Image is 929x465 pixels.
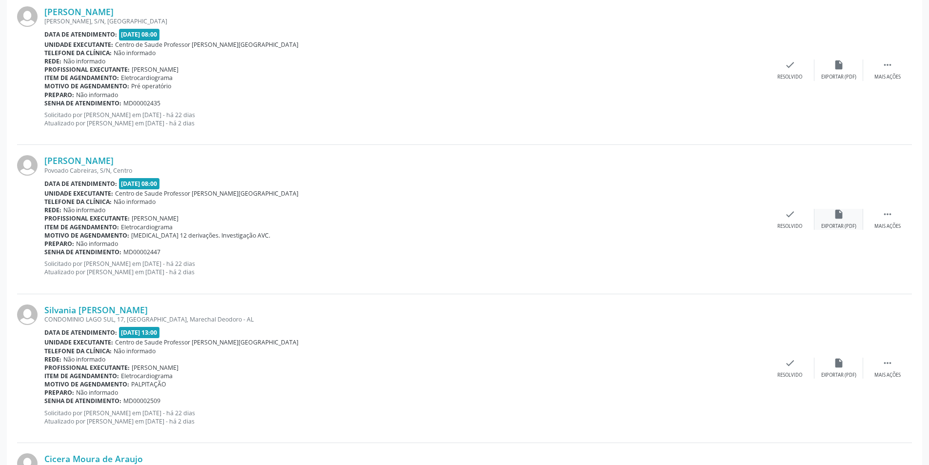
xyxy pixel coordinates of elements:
b: Preparo: [44,388,74,397]
b: Unidade executante: [44,40,113,49]
b: Senha de atendimento: [44,397,121,405]
span: Não informado [114,198,156,206]
div: Mais ações [874,372,901,379]
span: Não informado [63,57,105,65]
div: Mais ações [874,74,901,81]
span: [PERSON_NAME] [132,65,178,74]
b: Item de agendamento: [44,74,119,82]
i: insert_drive_file [833,358,844,368]
b: Rede: [44,206,61,214]
i: check [785,209,795,220]
div: Resolvido [777,372,802,379]
span: Centro de Saude Professor [PERSON_NAME][GEOGRAPHIC_DATA] [115,40,298,49]
div: [PERSON_NAME], S/N, [GEOGRAPHIC_DATA] [44,17,766,25]
span: Não informado [76,388,118,397]
p: Solicitado por [PERSON_NAME] em [DATE] - há 22 dias Atualizado por [PERSON_NAME] em [DATE] - há 2... [44,111,766,127]
span: Centro de Saude Professor [PERSON_NAME][GEOGRAPHIC_DATA] [115,189,298,198]
i:  [882,358,893,368]
span: Eletrocardiograma [121,74,173,82]
span: Não informado [76,91,118,99]
div: Resolvido [777,223,802,230]
img: img [17,6,38,27]
span: Não informado [114,347,156,355]
i: insert_drive_file [833,209,844,220]
span: [MEDICAL_DATA] 12 derivações. Investigação AVC. [131,231,270,240]
div: CONDOMINIO LAGO SUL, 17, [GEOGRAPHIC_DATA], Marechal Deodoro - AL [44,315,766,323]
span: PALPITAÇÃO [131,380,166,388]
b: Item de agendamento: [44,372,119,380]
span: Não informado [63,355,105,364]
a: [PERSON_NAME] [44,6,114,17]
span: Não informado [114,49,156,57]
div: Mais ações [874,223,901,230]
b: Motivo de agendamento: [44,380,129,388]
span: [DATE] 13:00 [119,327,160,338]
span: [PERSON_NAME] [132,364,178,372]
span: Não informado [63,206,105,214]
b: Unidade executante: [44,189,113,198]
i: check [785,60,795,70]
b: Data de atendimento: [44,328,117,337]
b: Item de agendamento: [44,223,119,231]
span: [DATE] 08:00 [119,178,160,189]
div: Resolvido [777,74,802,81]
span: MD00002509 [123,397,160,405]
a: [PERSON_NAME] [44,155,114,166]
p: Solicitado por [PERSON_NAME] em [DATE] - há 22 dias Atualizado por [PERSON_NAME] em [DATE] - há 2... [44,260,766,276]
b: Senha de atendimento: [44,99,121,107]
img: img [17,155,38,176]
b: Data de atendimento: [44,180,117,188]
b: Motivo de agendamento: [44,82,129,90]
span: [PERSON_NAME] [132,214,178,222]
span: MD00002435 [123,99,160,107]
span: Não informado [76,240,118,248]
b: Unidade executante: [44,338,113,346]
b: Telefone da clínica: [44,198,112,206]
div: Povoado Cabreiras, S/N, Centro [44,166,766,175]
b: Motivo de agendamento: [44,231,129,240]
span: Centro de Saude Professor [PERSON_NAME][GEOGRAPHIC_DATA] [115,338,298,346]
b: Profissional executante: [44,364,130,372]
i: insert_drive_file [833,60,844,70]
span: [DATE] 08:00 [119,29,160,40]
i:  [882,209,893,220]
b: Rede: [44,355,61,364]
b: Data de atendimento: [44,30,117,39]
b: Profissional executante: [44,65,130,74]
a: Cicera Moura de Araujo [44,453,143,464]
span: Pré operatório [131,82,171,90]
span: MD00002447 [123,248,160,256]
b: Preparo: [44,240,74,248]
img: img [17,304,38,325]
b: Preparo: [44,91,74,99]
b: Rede: [44,57,61,65]
b: Profissional executante: [44,214,130,222]
a: Silvania [PERSON_NAME] [44,304,148,315]
b: Telefone da clínica: [44,49,112,57]
div: Exportar (PDF) [821,372,856,379]
b: Senha de atendimento: [44,248,121,256]
div: Exportar (PDF) [821,74,856,81]
span: Eletrocardiograma [121,372,173,380]
i: check [785,358,795,368]
i:  [882,60,893,70]
span: Eletrocardiograma [121,223,173,231]
p: Solicitado por [PERSON_NAME] em [DATE] - há 22 dias Atualizado por [PERSON_NAME] em [DATE] - há 2... [44,409,766,425]
div: Exportar (PDF) [821,223,856,230]
b: Telefone da clínica: [44,347,112,355]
